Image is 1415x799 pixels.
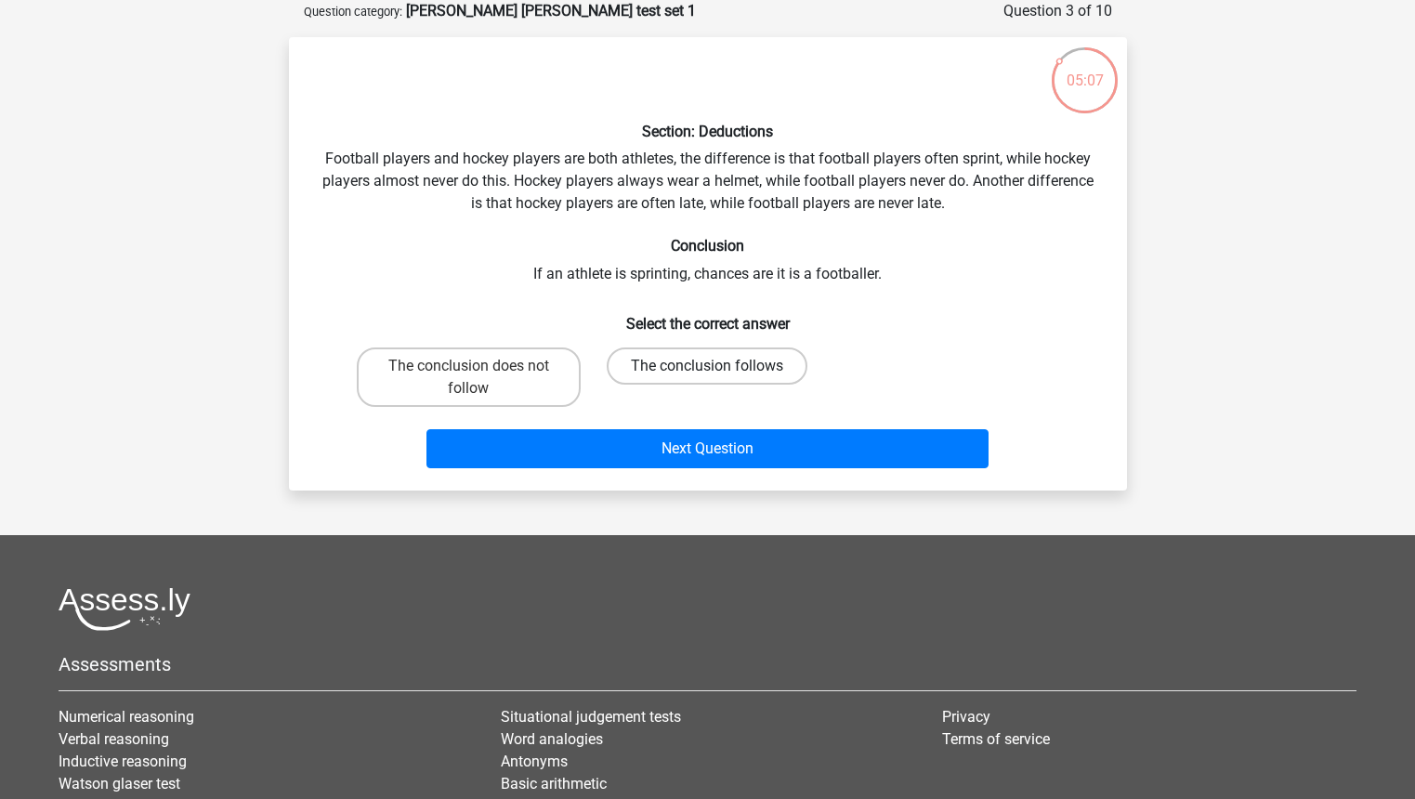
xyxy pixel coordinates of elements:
strong: [PERSON_NAME] [PERSON_NAME] test set 1 [406,2,696,20]
a: Basic arithmetic [501,775,607,792]
label: The conclusion does not follow [357,347,581,407]
a: Situational judgement tests [501,708,681,726]
small: Question category: [304,5,402,19]
a: Word analogies [501,730,603,748]
a: Numerical reasoning [59,708,194,726]
div: Football players and hockey players are both athletes, the difference is that football players of... [296,52,1120,476]
h6: Select the correct answer [319,300,1097,333]
img: Assessly logo [59,587,190,631]
h5: Assessments [59,653,1356,675]
a: Watson glaser test [59,775,180,792]
a: Terms of service [942,730,1050,748]
a: Privacy [942,708,990,726]
h6: Section: Deductions [319,123,1097,140]
button: Next Question [426,429,989,468]
div: 05:07 [1050,46,1120,92]
label: The conclusion follows [607,347,807,385]
h6: Conclusion [319,237,1097,255]
a: Verbal reasoning [59,730,169,748]
a: Antonyms [501,753,568,770]
a: Inductive reasoning [59,753,187,770]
